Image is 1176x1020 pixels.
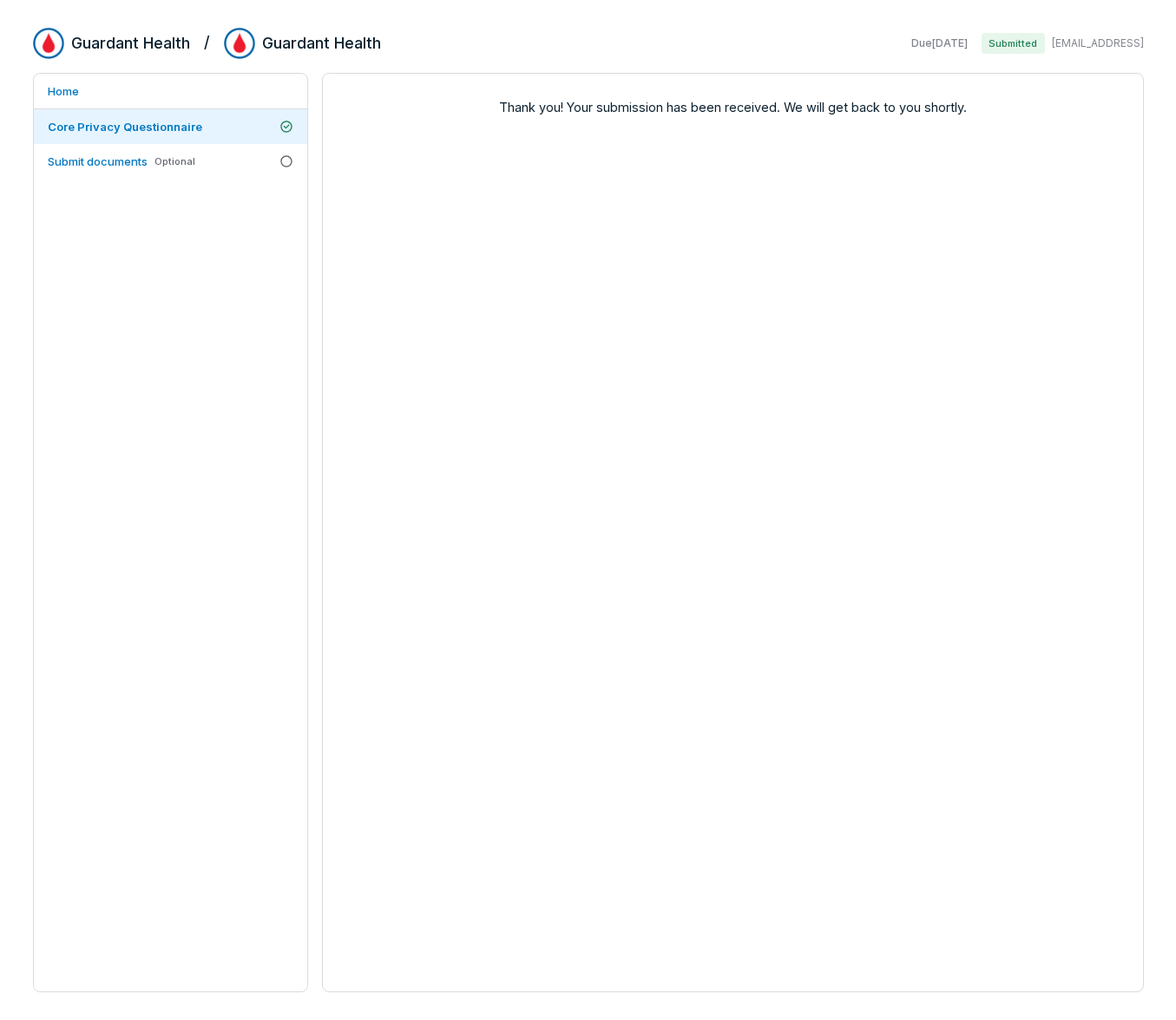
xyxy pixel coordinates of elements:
[34,144,307,179] a: Submit documentsOptional
[1052,36,1144,50] span: [EMAIL_ADDRESS]
[71,32,190,55] h2: Guardant Health
[48,120,202,134] span: Core Privacy Questionnaire
[48,154,148,168] span: Submit documents
[982,33,1044,54] span: Submitted
[337,98,1129,116] span: Thank you! Your submission has been received. We will get back to you shortly.
[34,74,307,108] a: Home
[262,32,381,55] h2: Guardant Health
[34,109,307,144] a: Core Privacy Questionnaire
[204,28,210,54] h2: /
[154,155,195,168] span: Optional
[911,36,968,50] span: Due [DATE]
